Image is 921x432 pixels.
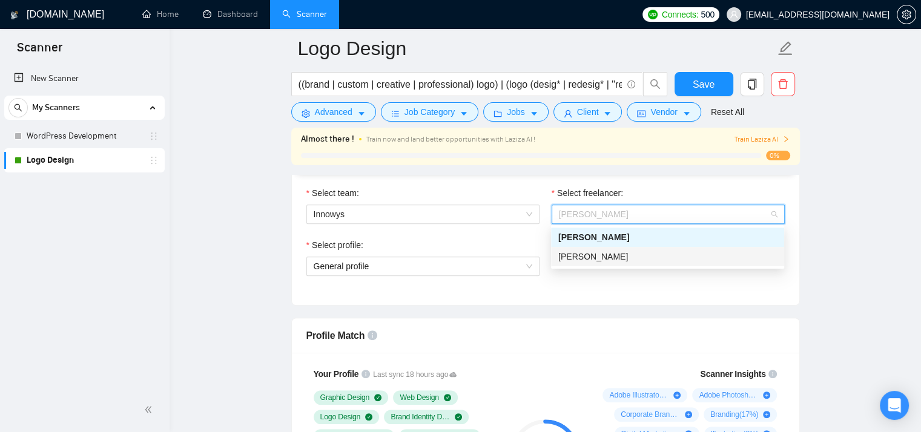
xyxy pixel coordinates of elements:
[685,411,692,418] span: plus-circle
[9,103,27,112] span: search
[897,10,916,19] a: setting
[644,79,667,90] span: search
[771,72,795,96] button: delete
[621,410,680,419] span: Corporate Brand Identity ( 21 %)
[291,102,376,122] button: settingAdvancedcaret-down
[8,98,28,117] button: search
[314,205,532,223] span: Innowys
[315,105,352,119] span: Advanced
[7,39,72,64] span: Scanner
[766,151,790,160] span: 0%
[366,135,535,143] span: Train now and land better opportunities with Laziza AI !
[391,109,400,118] span: bars
[361,370,370,378] span: info-circle
[494,109,502,118] span: folder
[298,33,775,64] input: Scanner name...
[4,67,165,91] li: New Scanner
[314,369,359,379] span: Your Profile
[699,390,758,400] span: Adobe Photoshop ( 25 %)
[730,10,738,19] span: user
[142,9,179,19] a: homeHome
[306,186,359,200] label: Select team:
[460,109,468,118] span: caret-down
[4,96,165,172] li: My Scanners
[897,5,916,24] button: setting
[32,96,80,120] span: My Scanners
[763,391,770,399] span: plus-circle
[741,79,764,90] span: copy
[768,370,777,378] span: info-circle
[627,80,635,88] span: info-circle
[320,393,370,402] span: Graphic Design
[763,411,770,418] span: plus-circle
[552,186,623,200] label: Select freelancer:
[648,10,658,19] img: upwork-logo.png
[553,102,622,122] button: userClientcaret-down
[740,72,764,96] button: copy
[144,404,156,416] span: double-left
[662,8,698,21] span: Connects:
[507,105,525,119] span: Jobs
[558,252,628,261] span: [PERSON_NAME]
[301,133,354,146] span: Almost there !
[302,109,310,118] span: setting
[381,102,478,122] button: barsJob Categorycaret-down
[149,131,159,141] span: holder
[558,232,629,242] span: [PERSON_NAME]
[637,109,645,118] span: idcard
[374,394,381,401] span: check-circle
[391,412,450,422] span: Brand Identity Design
[14,67,155,91] a: New Scanner
[650,105,677,119] span: Vendor
[734,134,790,145] button: Train Laziza AI
[365,413,372,421] span: check-circle
[400,393,439,402] span: Web Design
[357,109,366,118] span: caret-down
[675,72,733,96] button: Save
[701,8,714,21] span: 500
[777,41,793,56] span: edit
[27,148,142,172] a: Logo Design
[682,109,691,118] span: caret-down
[880,391,909,420] div: Open Intercom Messenger
[320,412,361,422] span: Logo Design
[483,102,549,122] button: folderJobscaret-down
[299,77,622,92] input: Search Freelance Jobs...
[700,370,765,378] span: Scanner Insights
[27,124,142,148] a: WordPress Development
[603,109,612,118] span: caret-down
[530,109,538,118] span: caret-down
[455,413,462,421] span: check-circle
[643,72,667,96] button: search
[577,105,599,119] span: Client
[368,330,377,340] span: info-circle
[282,9,327,19] a: searchScanner
[203,9,258,19] a: dashboardDashboard
[782,136,790,143] span: right
[564,109,572,118] span: user
[314,257,532,275] span: General profile
[373,369,457,381] span: Last sync 18 hours ago
[444,394,451,401] span: check-circle
[609,390,668,400] span: Adobe Illustrator ( 54 %)
[404,105,455,119] span: Job Category
[312,238,363,252] span: Select profile:
[771,79,794,90] span: delete
[693,77,715,92] span: Save
[149,155,159,165] span: holder
[306,330,365,341] span: Profile Match
[627,102,701,122] button: idcardVendorcaret-down
[559,209,629,219] span: [PERSON_NAME]
[710,410,758,419] span: Branding ( 17 %)
[711,105,744,119] a: Reset All
[673,391,681,399] span: plus-circle
[10,5,19,25] img: logo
